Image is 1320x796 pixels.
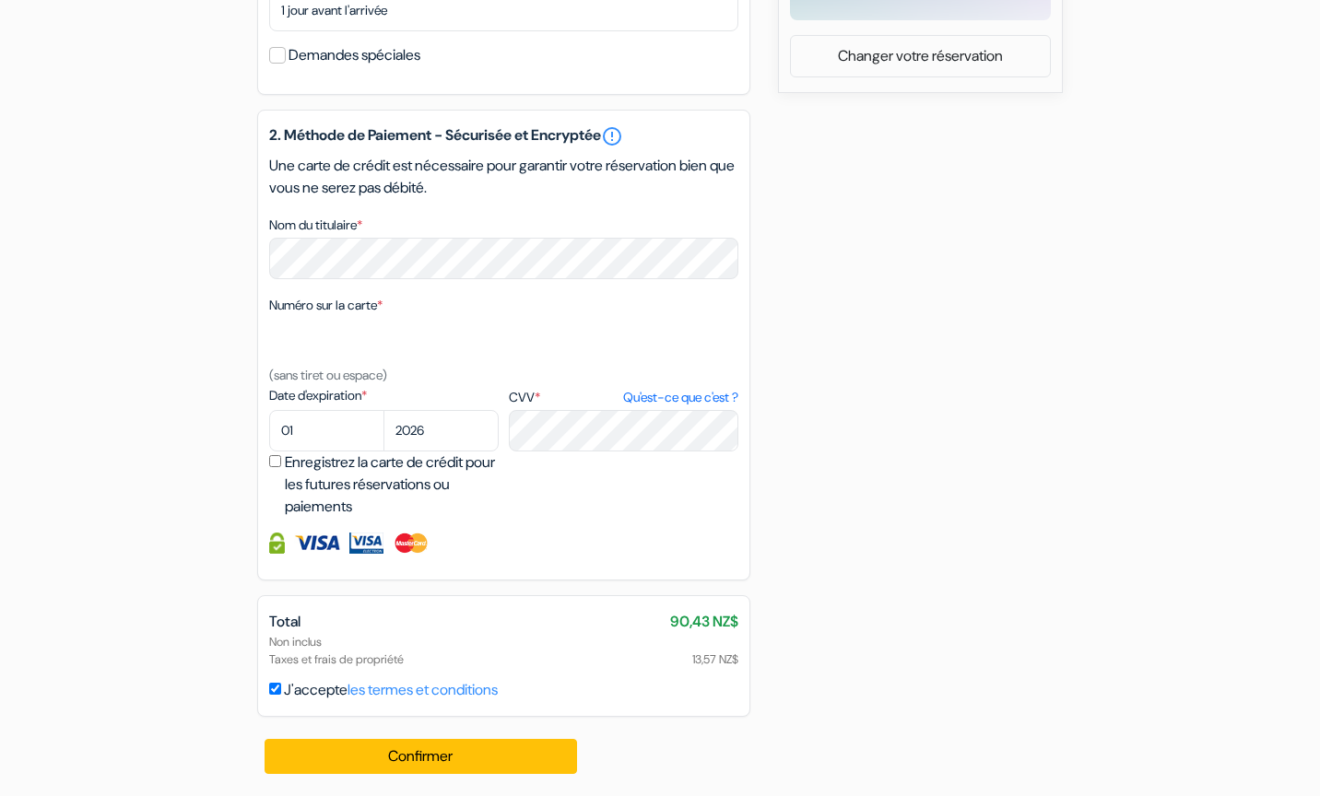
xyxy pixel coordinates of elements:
img: Master Card [393,533,430,554]
label: Demandes spéciales [289,42,420,68]
a: Changer votre réservation [791,39,1050,74]
label: Numéro sur la carte [269,296,383,315]
p: Une carte de crédit est nécessaire pour garantir votre réservation bien que vous ne serez pas déb... [269,155,738,199]
div: Non inclus Taxes et frais de propriété [269,633,738,668]
label: Date d'expiration [269,386,499,405]
a: Qu'est-ce que c'est ? [623,388,738,407]
label: J'accepte [284,679,498,701]
label: Nom du titulaire [269,216,362,235]
img: Visa Electron [349,533,383,554]
h5: 2. Méthode de Paiement - Sécurisée et Encryptée [269,125,738,147]
span: 90,43 NZ$ [670,611,738,633]
button: Confirmer [265,739,577,774]
label: CVV [509,388,738,407]
span: Total [269,612,301,631]
img: Information de carte de crédit entièrement encryptée et sécurisée [269,533,285,554]
label: Enregistrez la carte de crédit pour les futures réservations ou paiements [285,451,504,518]
small: (sans tiret ou espace) [269,367,387,383]
a: les termes et conditions [348,680,498,699]
img: Visa [294,533,340,554]
span: 13,57 NZ$ [692,650,738,668]
a: error_outline [601,125,623,147]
